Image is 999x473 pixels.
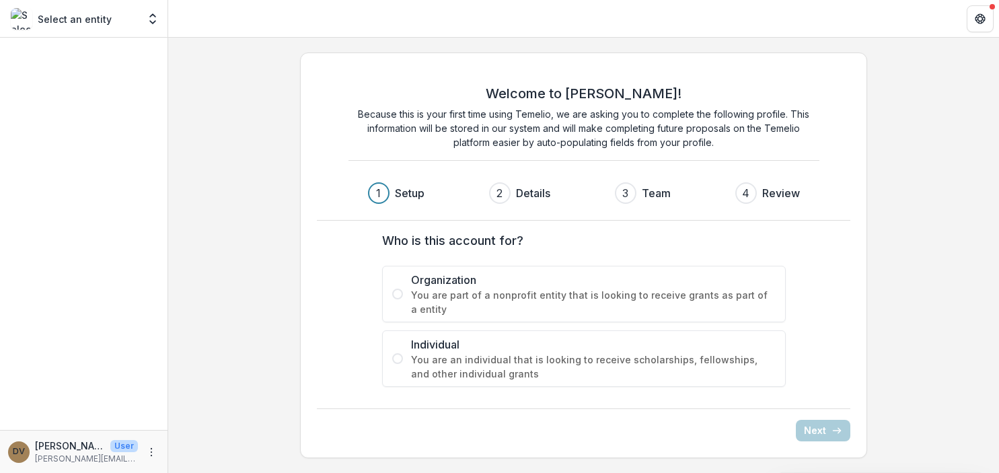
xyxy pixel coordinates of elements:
p: Because this is your first time using Temelio, we are asking you to complete the following profil... [348,107,819,149]
p: [PERSON_NAME][EMAIL_ADDRESS][DOMAIN_NAME] [35,453,138,465]
img: Select an entity [11,8,32,30]
h3: Team [642,185,671,201]
div: Progress [368,182,800,204]
p: Select an entity [38,12,112,26]
span: You are part of a nonprofit entity that is looking to receive grants as part of a entity [411,288,776,316]
span: You are an individual that is looking to receive scholarships, fellowships, and other individual ... [411,353,776,381]
div: Diana Vuolo [13,447,25,456]
label: Who is this account for? [382,231,778,250]
span: Organization [411,272,776,288]
h3: Details [516,185,550,201]
p: User [110,440,138,452]
button: Get Help [967,5,994,32]
h3: Setup [395,185,424,201]
h3: Review [762,185,800,201]
button: More [143,444,159,460]
span: Individual [411,336,776,353]
p: [PERSON_NAME] [35,439,105,453]
button: Next [796,420,850,441]
div: 3 [622,185,628,201]
button: Open entity switcher [143,5,162,32]
div: 1 [376,185,381,201]
div: 4 [742,185,749,201]
div: 2 [496,185,503,201]
h2: Welcome to [PERSON_NAME]! [486,85,681,102]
